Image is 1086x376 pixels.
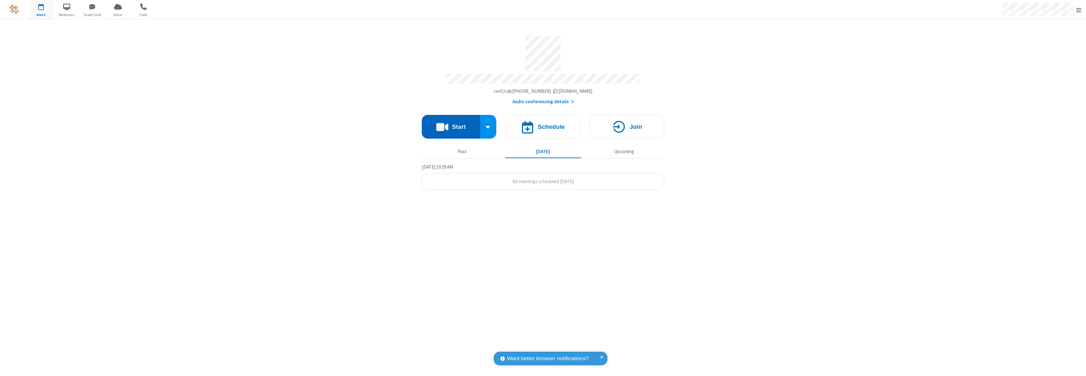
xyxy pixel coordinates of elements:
div: Start conference options [480,115,497,139]
span: Want better browser notifications? [507,355,588,363]
h4: Join [630,124,642,130]
button: Copy my meeting room linkCopy my meeting room link [494,88,593,95]
span: Calls [132,12,155,18]
span: Copy my meeting room link [494,88,593,94]
button: [DATE] [505,146,581,158]
span: Webinars [55,12,79,18]
button: Start [422,115,480,139]
span: Meet [29,12,53,18]
span: [DATE] 10:29 AM [422,164,453,170]
span: Drive [106,12,130,18]
button: Upcoming [586,146,662,158]
img: QA Selenium DO NOT DELETE OR CHANGE [9,5,19,14]
h4: Schedule [538,124,565,130]
section: Account details [422,31,664,105]
button: Audio conferencing details [512,98,574,105]
span: Team Chat [81,12,104,18]
button: Join [590,115,664,139]
h4: Start [452,124,466,130]
button: Schedule [506,115,580,139]
span: No meetings scheduled [DATE] [512,178,574,184]
section: Today's Meetings [422,163,664,190]
button: Past [424,146,500,158]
